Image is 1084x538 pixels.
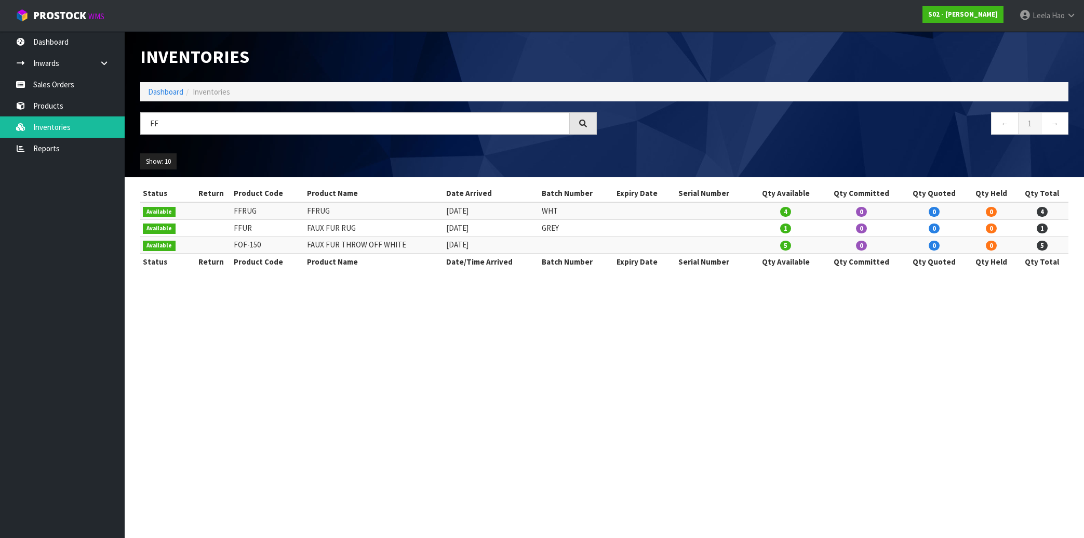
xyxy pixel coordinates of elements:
span: 0 [929,224,940,233]
th: Qty Held [967,254,1016,270]
th: Product Code [231,185,304,202]
span: ProStock [33,9,86,22]
td: [DATE] [444,237,539,254]
img: cube-alt.png [16,9,29,22]
td: FFRUG [231,202,304,219]
th: Expiry Date [614,254,676,270]
span: 0 [856,241,867,251]
span: 1 [1037,224,1048,233]
th: Qty Quoted [902,254,967,270]
td: WHT [539,202,614,219]
span: Available [143,207,176,217]
td: FFUR [231,219,304,237]
span: 0 [986,207,997,217]
th: Qty Committed [821,185,902,202]
span: Leela [1033,10,1050,20]
span: Hao [1052,10,1065,20]
th: Return [191,254,232,270]
strong: S02 - [PERSON_NAME] [928,10,998,19]
th: Date/Time Arrived [444,254,539,270]
th: Date Arrived [444,185,539,202]
th: Qty Held [967,185,1016,202]
a: → [1041,112,1068,135]
th: Serial Number [676,185,751,202]
span: 0 [986,241,997,251]
span: 0 [856,207,867,217]
a: ← [991,112,1019,135]
span: 0 [929,241,940,251]
th: Qty Committed [821,254,902,270]
th: Expiry Date [614,185,676,202]
th: Return [191,185,232,202]
a: 1 [1018,112,1041,135]
nav: Page navigation [612,112,1069,138]
span: 1 [780,224,791,233]
input: Search inventories [140,112,570,135]
td: FAUX FUR RUG [304,219,444,237]
td: FAUX FUR THROW OFF WHITE [304,237,444,254]
span: 5 [780,241,791,251]
th: Product Name [304,254,444,270]
td: GREY [539,219,614,237]
td: FOF-150 [231,237,304,254]
th: Product Code [231,254,304,270]
th: Qty Total [1016,185,1068,202]
span: Inventories [193,87,230,97]
td: FFRUG [304,202,444,219]
span: 4 [1037,207,1048,217]
a: Dashboard [148,87,183,97]
th: Qty Quoted [902,185,967,202]
span: Available [143,241,176,251]
th: Qty Available [751,254,821,270]
th: Serial Number [676,254,751,270]
span: 0 [929,207,940,217]
th: Batch Number [539,254,614,270]
th: Qty Total [1016,254,1068,270]
th: Status [140,185,191,202]
small: WMS [88,11,104,21]
th: Status [140,254,191,270]
th: Batch Number [539,185,614,202]
span: 5 [1037,241,1048,251]
h1: Inventories [140,47,597,67]
td: [DATE] [444,219,539,237]
span: Available [143,224,176,234]
span: 4 [780,207,791,217]
span: 0 [986,224,997,233]
td: [DATE] [444,202,539,219]
th: Product Name [304,185,444,202]
span: 0 [856,224,867,233]
button: Show: 10 [140,153,177,170]
th: Qty Available [751,185,821,202]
